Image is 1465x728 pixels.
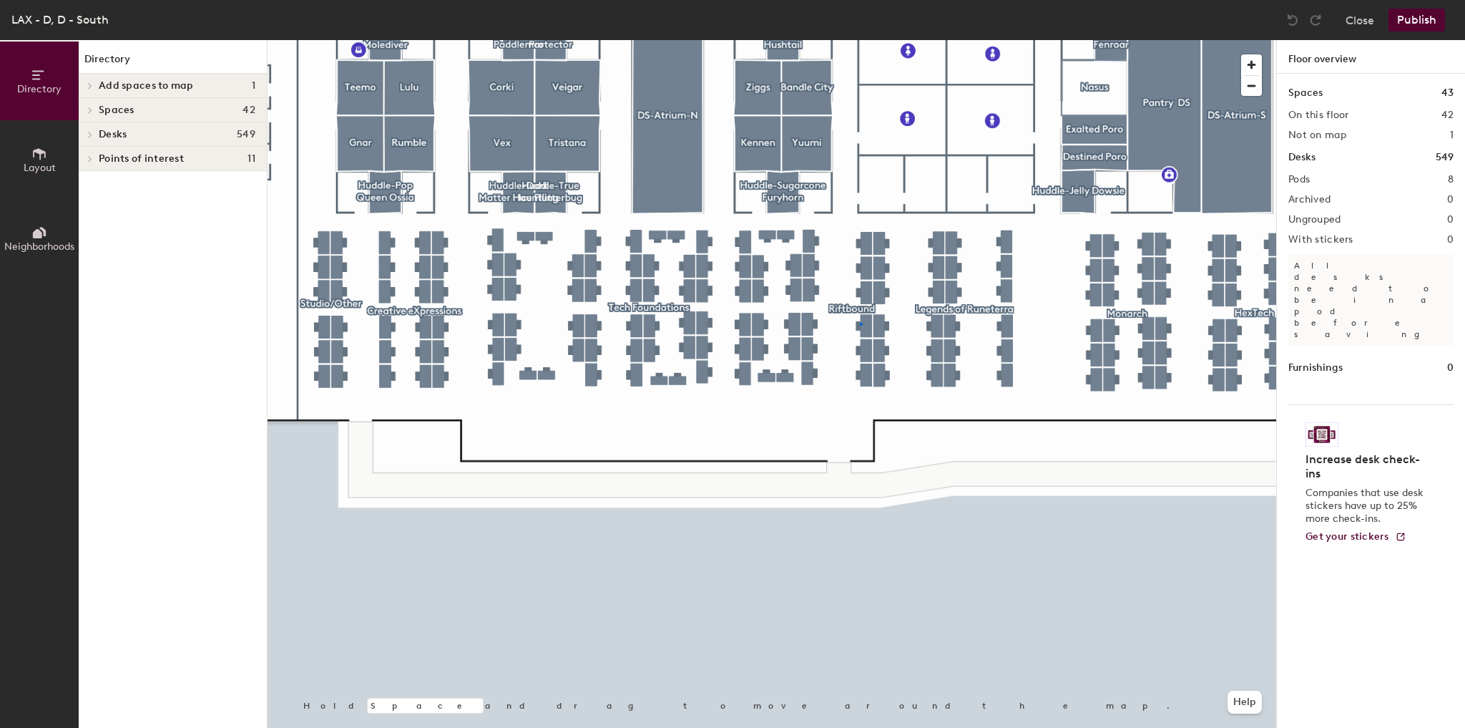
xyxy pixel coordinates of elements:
[11,11,109,29] div: LAX - D, D - South
[99,105,134,116] span: Spaces
[79,52,267,74] h1: Directory
[248,153,255,165] span: 11
[1288,110,1349,121] h2: On this floor
[1288,130,1346,141] h2: Not on map
[1388,9,1445,31] button: Publish
[4,241,74,253] span: Neighborhoods
[1305,530,1389,543] span: Get your stickers
[1305,422,1338,447] img: Sticker logo
[1346,9,1374,31] button: Close
[1288,254,1454,346] p: All desks need to be in a pod before saving
[237,129,255,140] span: 549
[99,80,194,92] span: Add spaces to map
[1447,360,1454,376] h1: 0
[99,129,127,140] span: Desks
[1288,174,1310,185] h2: Pods
[1448,174,1454,185] h2: 8
[1450,130,1454,141] h2: 1
[252,80,255,92] span: 1
[1441,110,1454,121] h2: 42
[1288,360,1343,376] h1: Furnishings
[99,153,184,165] span: Points of interest
[1447,214,1454,225] h2: 0
[242,105,255,116] span: 42
[1228,691,1262,714] button: Help
[1308,13,1323,27] img: Redo
[1285,13,1300,27] img: Undo
[1288,194,1331,205] h2: Archived
[24,162,56,174] span: Layout
[1277,40,1465,74] h1: Floor overview
[1441,85,1454,101] h1: 43
[1447,194,1454,205] h2: 0
[1288,234,1353,246] h2: With stickers
[17,83,62,95] span: Directory
[1305,452,1428,481] h4: Increase desk check-ins
[1447,234,1454,246] h2: 0
[1305,487,1428,525] p: Companies that use desk stickers have up to 25% more check-ins.
[1288,150,1315,165] h1: Desks
[1288,85,1323,101] h1: Spaces
[1305,531,1406,543] a: Get your stickers
[1288,214,1341,225] h2: Ungrouped
[1436,150,1454,165] h1: 549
